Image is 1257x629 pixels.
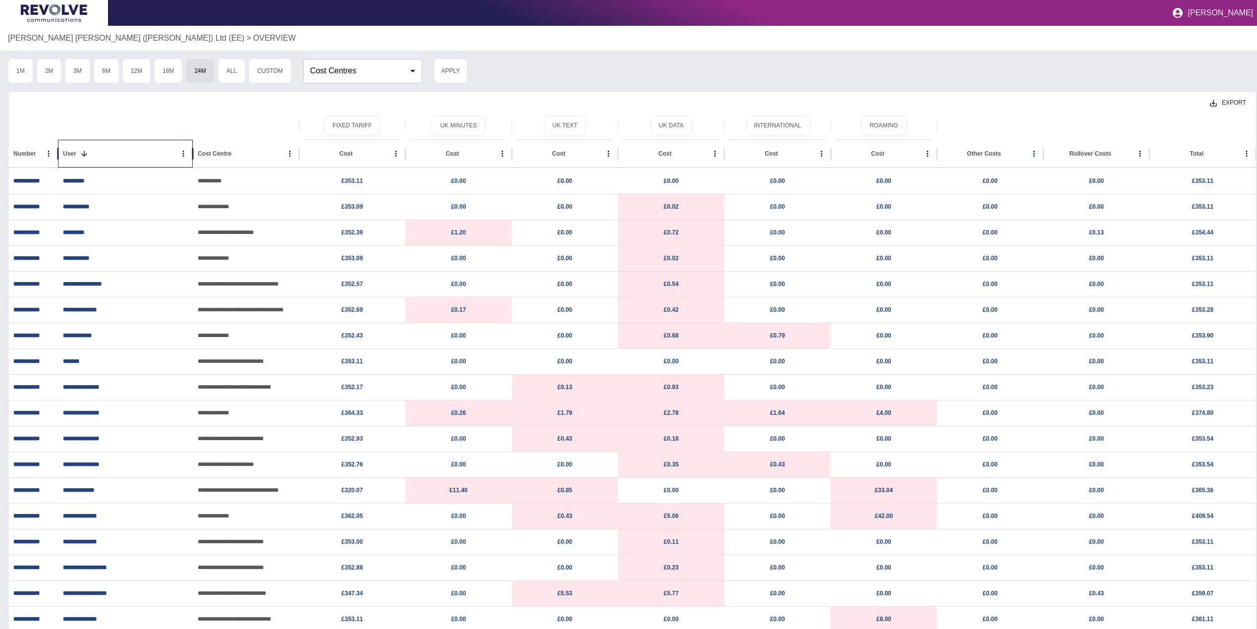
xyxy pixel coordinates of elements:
a: £347.34 [341,590,363,597]
div: User [63,150,76,157]
a: £374.80 [1192,409,1213,416]
img: Logo [21,4,87,22]
a: £0.93 [664,384,679,391]
div: Cost [339,150,353,157]
a: £353.23 [1192,384,1213,391]
a: £0.00 [1089,203,1104,210]
p: [PERSON_NAME] [1188,8,1253,17]
a: £0.00 [770,203,785,210]
a: £353.09 [341,255,363,262]
button: 24M [186,58,214,83]
button: 12M [122,58,151,83]
a: £353.11 [1192,281,1213,287]
button: Roaming [861,116,906,135]
a: £0.00 [1089,538,1104,545]
a: £0.00 [983,409,997,416]
button: User column menu [176,147,190,161]
a: £0.00 [876,384,891,391]
button: Cost column menu [601,147,615,161]
a: £0.85 [557,487,572,494]
a: [PERSON_NAME] [PERSON_NAME] ([PERSON_NAME]) Ltd (EE) [8,32,244,44]
button: Export [1202,94,1254,112]
button: 18M [154,58,182,83]
a: £352.69 [341,306,363,313]
div: Cost [552,150,565,157]
a: £0.23 [664,564,679,571]
button: 1M [8,58,33,83]
a: £353.11 [1192,255,1213,262]
a: £0.00 [983,255,997,262]
a: £353.54 [1192,435,1213,442]
button: UK Data [651,116,692,135]
a: £0.00 [770,616,785,623]
a: £0.00 [557,306,572,313]
a: £0.79 [770,332,785,339]
a: £0.00 [876,177,891,184]
div: Cost [765,150,778,157]
a: £0.43 [557,513,572,519]
button: Sort [77,147,91,161]
button: Number column menu [42,147,55,161]
a: £0.00 [983,487,997,494]
a: £0.00 [876,538,891,545]
a: £320.07 [341,487,363,494]
a: £4.00 [876,409,891,416]
a: £0.00 [770,590,785,597]
a: £353.11 [1192,203,1213,210]
a: £353.11 [1192,564,1213,571]
a: £5.77 [664,590,679,597]
a: £0.00 [770,435,785,442]
a: £0.11 [664,538,679,545]
a: £0.00 [1089,435,1104,442]
a: £0.00 [451,590,466,597]
a: £0.00 [451,281,466,287]
a: £0.00 [451,616,466,623]
a: £0.00 [1089,461,1104,468]
a: £0.00 [876,435,891,442]
a: £0.00 [1089,332,1104,339]
a: £0.00 [770,229,785,236]
a: £0.00 [557,538,572,545]
a: £0.00 [770,538,785,545]
a: £0.43 [1089,590,1104,597]
button: Cost column menu [815,147,828,161]
a: £5.06 [664,513,679,519]
a: £0.00 [1089,487,1104,494]
a: £0.00 [451,203,466,210]
a: £0.00 [557,281,572,287]
div: Number [13,150,36,157]
a: £0.02 [664,203,679,210]
a: £0.00 [983,384,997,391]
a: £0.00 [1089,384,1104,391]
a: £0.00 [451,435,466,442]
a: £2.78 [664,409,679,416]
a: £0.00 [770,177,785,184]
a: £353.11 [341,616,363,623]
a: £0.00 [1089,255,1104,262]
a: £353.11 [341,177,363,184]
a: £0.00 [983,461,997,468]
a: £353.11 [1192,538,1213,545]
a: £0.00 [1089,409,1104,416]
a: £0.00 [557,358,572,365]
a: £352.93 [341,435,363,442]
a: £352.88 [341,564,363,571]
a: £0.00 [1089,281,1104,287]
a: £0.00 [770,487,785,494]
a: £0.00 [983,590,997,597]
a: £353.09 [341,203,363,210]
a: £0.00 [770,255,785,262]
a: £0.00 [983,616,997,623]
a: £11.40 [449,487,468,494]
a: £0.00 [770,384,785,391]
a: £0.00 [983,332,997,339]
a: £0.68 [664,332,679,339]
a: £0.00 [664,616,679,623]
a: £0.00 [451,255,466,262]
a: £0.00 [876,229,891,236]
a: £353.11 [341,358,363,365]
a: £8.00 [876,616,891,623]
a: £0.00 [983,435,997,442]
a: £353.11 [1192,177,1213,184]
